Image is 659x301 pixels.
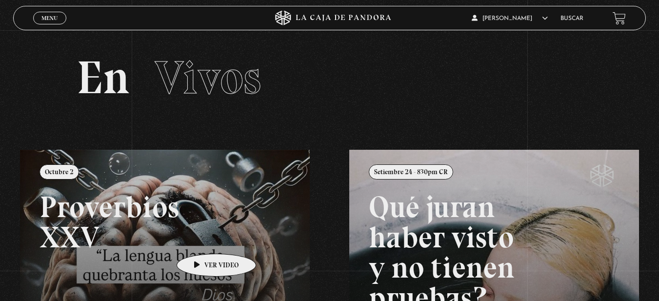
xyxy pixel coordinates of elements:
h2: En [77,55,583,101]
a: View your shopping cart [613,12,626,25]
span: Cerrar [38,23,61,30]
a: Buscar [560,16,583,21]
span: Menu [41,15,58,21]
span: Vivos [155,50,261,105]
span: [PERSON_NAME] [472,16,548,21]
